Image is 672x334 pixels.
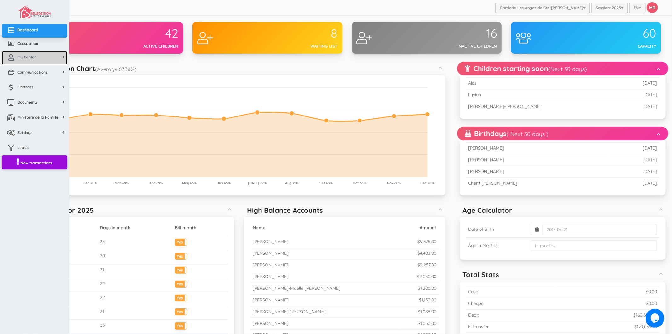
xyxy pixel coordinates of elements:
[182,181,197,185] tspan: May 66%
[465,65,587,72] h5: Children starting soon
[115,181,129,185] tspan: Mar 69%
[36,65,136,72] h5: Occupation Chart
[466,166,608,178] td: [PERSON_NAME]
[418,320,437,326] small: $1,050.00
[465,130,549,137] h5: Birthdays
[175,239,187,244] label: Yes
[149,181,163,185] tspan: Apr 69%
[17,84,33,90] span: Finances
[466,143,608,154] td: [PERSON_NAME]
[17,27,38,33] span: Dashboard
[20,160,52,165] span: New transactions
[175,253,187,258] label: Yes
[253,309,326,314] small: [PERSON_NAME] [PERSON_NAME]
[17,130,32,135] span: Settings
[621,89,659,101] td: [DATE]
[466,178,608,189] td: Chérif [PERSON_NAME]
[419,297,437,303] small: $1,150.00
[175,323,187,327] label: Yes
[217,181,231,185] tspan: Jun 65%
[621,101,659,112] td: [DATE]
[608,143,659,154] td: [DATE]
[247,206,323,214] h5: High Balance Accounts
[557,309,659,321] td: $160,608.50
[543,224,657,235] input: 2017-05-21
[557,321,659,333] td: $170,033.00
[466,101,621,112] td: [PERSON_NAME]-[PERSON_NAME]
[557,298,659,309] td: $0.00
[466,154,608,166] td: [PERSON_NAME]
[175,295,187,300] label: Yes
[557,286,659,298] td: $0.00
[608,166,659,178] td: [DATE]
[17,115,58,120] span: Ministere de la Famille
[466,286,557,298] td: Cash
[253,239,289,244] small: [PERSON_NAME]
[253,225,397,230] h5: Name
[586,43,656,49] div: Capacity
[2,127,67,140] a: Settings
[2,66,67,80] a: Communications
[2,111,67,125] a: Ministere de la Famille
[402,225,436,230] h5: Amount
[2,24,67,38] a: Dashboard
[2,142,67,155] a: Leads
[108,27,178,40] div: 42
[97,278,172,292] td: 22
[353,181,366,185] tspan: Oct 63%
[285,181,298,185] tspan: Aug 71%
[417,274,437,279] small: $2,050.00
[427,43,497,49] div: Inactive children
[608,154,659,166] td: [DATE]
[531,240,657,251] input: In months
[466,238,528,254] td: Age in Months
[248,181,267,185] tspan: [DATE] 72%
[253,320,289,326] small: [PERSON_NAME]
[267,43,338,49] div: Waiting list
[548,65,587,73] small: (Next 30 days)
[2,96,67,110] a: Documents
[253,250,289,256] small: [PERSON_NAME]
[586,27,656,40] div: 60
[253,274,289,279] small: [PERSON_NAME]
[387,181,401,185] tspan: Nov 68%
[466,221,528,238] td: Date of Birth
[100,225,170,230] h5: Days in month
[463,206,513,214] h5: Age Calculator
[17,145,29,150] span: Leads
[97,250,172,264] td: 20
[17,54,36,60] span: My Center
[427,27,497,40] div: 16
[253,262,289,268] small: [PERSON_NAME]
[175,267,187,272] label: Yes
[418,239,437,244] small: $9,376.00
[267,27,338,40] div: 8
[421,181,435,185] tspan: Dec 70%
[253,285,341,291] small: [PERSON_NAME]-Maelle [PERSON_NAME]
[17,99,38,105] span: Documents
[621,78,659,89] td: [DATE]
[97,264,172,278] td: 21
[84,181,98,185] tspan: Feb 70%
[17,69,48,75] span: Communications
[2,155,67,170] a: New transactions
[2,38,67,51] a: Occupation
[466,78,621,89] td: Alaz
[17,41,38,46] span: Occupation
[418,285,437,291] small: $1,200.00
[175,309,187,313] label: Yes
[175,281,187,286] label: Yes
[646,309,666,328] iframe: chat widget
[507,130,549,138] small: ( Next 30 days )
[466,309,557,321] td: Debit
[466,321,557,333] td: E-Transfer
[466,89,621,101] td: Lyviah
[418,250,437,256] small: $4,408.00
[97,292,172,306] td: 22
[2,51,67,65] a: My Center
[253,297,289,303] small: [PERSON_NAME]
[466,298,557,309] td: Cheque
[18,6,50,18] img: image
[608,178,659,189] td: [DATE]
[175,225,226,230] h5: Bill month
